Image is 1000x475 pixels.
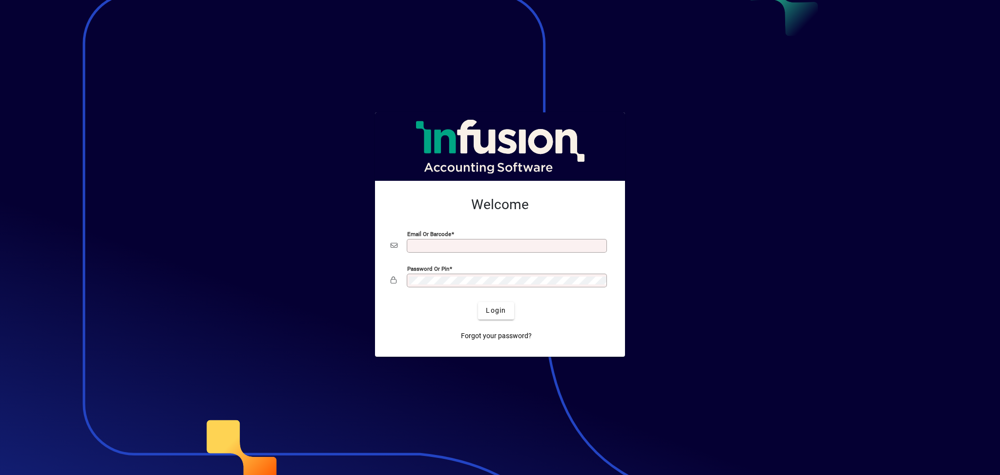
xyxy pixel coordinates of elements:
[407,265,449,272] mat-label: Password or Pin
[407,230,451,237] mat-label: Email or Barcode
[391,196,609,213] h2: Welcome
[461,331,532,341] span: Forgot your password?
[486,305,506,316] span: Login
[457,327,536,345] a: Forgot your password?
[478,302,514,320] button: Login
